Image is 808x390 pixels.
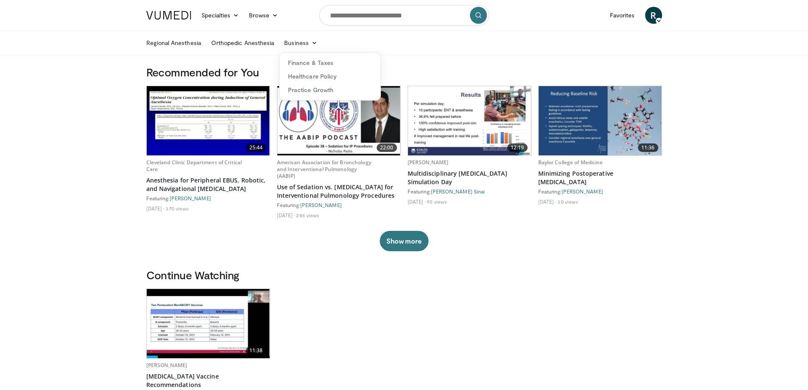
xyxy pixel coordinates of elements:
a: 12:19 [408,86,531,155]
a: 22:00 [277,86,400,155]
img: e48f332b-83c9-41ba-8a47-c29188e2078d.620x360_q85_upscale.jpg [408,86,531,155]
div: Featuring: [277,202,401,208]
img: ddc13795-edee-4d6c-95c1-d3d5e7568dd7.620x360_q85_upscale.jpg [277,86,400,155]
a: Business [279,34,322,51]
a: Healthcare Policy [280,70,380,83]
img: VuMedi Logo [146,11,191,20]
a: R [645,7,662,24]
a: [PERSON_NAME] [170,195,211,201]
a: [PERSON_NAME] [300,202,342,208]
h3: Recommended for You [146,65,662,79]
a: 25:44 [147,86,270,155]
a: Practice Growth [280,83,380,97]
a: Cleveland Clinic Department of Critical Care [146,159,242,173]
a: 11:38 [147,289,270,358]
a: [PERSON_NAME] [562,188,603,194]
a: [MEDICAL_DATA] Vaccine Recommendations [146,372,270,389]
li: 95 views [427,198,447,205]
a: Use of Sedation vs. [MEDICAL_DATA] for Interventional Pulmonology Procedures [277,183,401,200]
li: [DATE] [146,205,165,212]
li: [DATE] [277,212,295,219]
div: Featuring: [408,188,531,195]
li: 286 views [296,212,319,219]
a: Baylor College of Medicine [538,159,603,166]
div: Featuring: [146,195,270,202]
button: Show more [380,231,428,251]
li: 30 views [557,198,578,205]
a: Finance & Taxes [280,56,380,70]
a: Favorites [605,7,640,24]
h3: Continue Watching [146,268,662,282]
li: 370 views [165,205,189,212]
a: [PERSON_NAME] [146,362,187,369]
a: Browse [244,7,283,24]
div: Featuring: [538,188,662,195]
img: 276f6f3d-69c6-4fcd-b4ca-4e71c79b1444.620x360_q85_upscale.jpg [539,86,662,155]
img: 0dd5c43f-81e9-483b-bed5-6783b48c2a1e.620x360_q85_upscale.jpg [147,289,270,358]
a: [PERSON_NAME] [408,159,449,166]
a: American Association for Bronchology and Interventional Pulmonology (AABIP) [277,159,371,180]
a: [PERSON_NAME] Sinai [431,188,485,194]
li: [DATE] [538,198,556,205]
a: Orthopedic Anesthesia [206,34,279,51]
span: 12:19 [507,143,528,152]
a: 11:36 [539,86,662,155]
input: Search topics, interventions [319,5,489,25]
a: Anesthesia for Peripheral EBUS, Robotic, and Navigational [MEDICAL_DATA] [146,176,270,193]
li: [DATE] [408,198,426,205]
a: Regional Anesthesia [141,34,206,51]
a: Specialties [196,7,244,24]
span: 25:44 [246,143,266,152]
span: 22:00 [377,143,397,152]
span: 11:38 [246,346,266,355]
a: Multidisciplinary [MEDICAL_DATA] Simulation Day [408,169,531,186]
img: 439ac2c9-7e72-40c5-84cd-4e27905506ca.620x360_q85_upscale.jpg [147,86,270,155]
a: Minimizing Postoperative [MEDICAL_DATA] [538,169,662,186]
span: 11:36 [638,143,658,152]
